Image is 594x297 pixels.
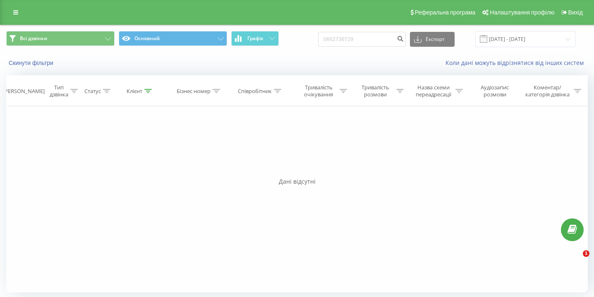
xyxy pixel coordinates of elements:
[318,32,406,47] input: Пошук за номером
[6,177,588,186] div: Дані відсутні
[415,9,476,16] span: Реферальна програма
[6,31,115,46] button: Всі дзвінки
[300,84,338,98] div: Тривалість очікування
[523,84,572,98] div: Коментар/категорія дзвінка
[119,31,227,46] button: Основний
[247,36,263,41] span: Графік
[50,84,68,98] div: Тип дзвінка
[490,9,554,16] span: Налаштування профілю
[413,84,453,98] div: Назва схеми переадресації
[472,84,517,98] div: Аудіозапис розмови
[410,32,455,47] button: Експорт
[446,59,588,67] a: Коли дані можуть відрізнятися вiд інших систем
[127,88,142,95] div: Клієнт
[3,88,45,95] div: [PERSON_NAME]
[6,59,57,67] button: Скинути фільтри
[566,250,586,270] iframe: Intercom live chat
[238,88,272,95] div: Співробітник
[568,9,583,16] span: Вихід
[20,35,47,42] span: Всі дзвінки
[84,88,101,95] div: Статус
[357,84,394,98] div: Тривалість розмови
[177,88,211,95] div: Бізнес номер
[583,250,589,257] span: 1
[231,31,279,46] button: Графік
